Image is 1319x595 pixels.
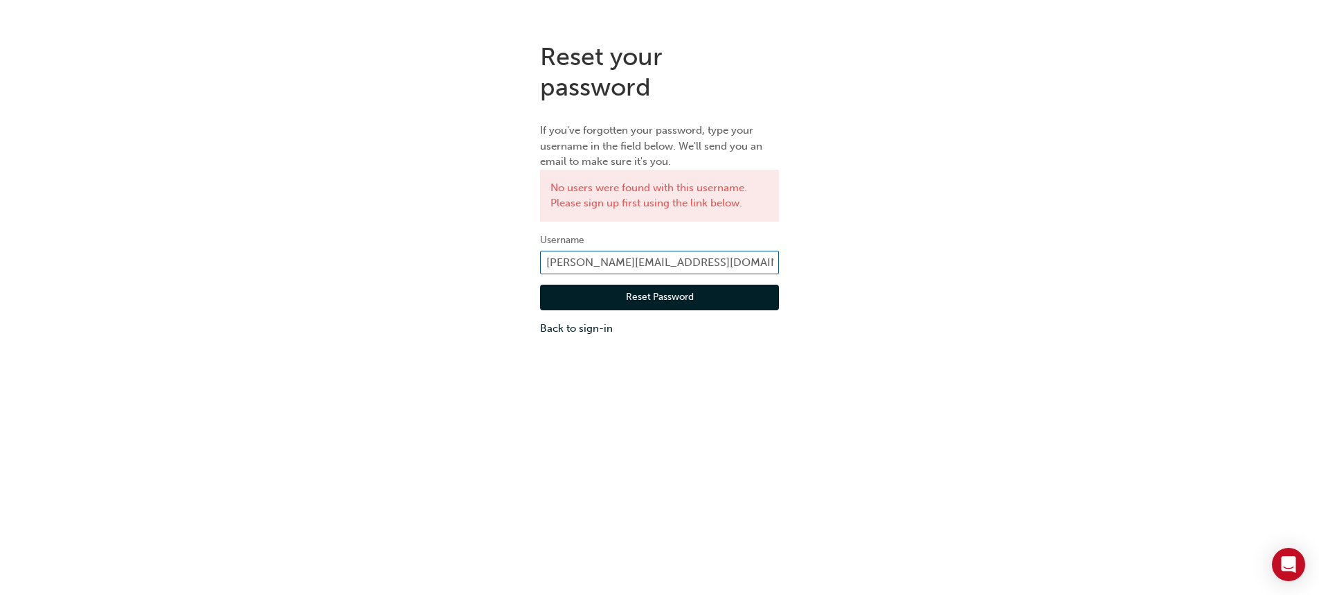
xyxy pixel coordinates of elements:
[540,170,779,222] div: No users were found with this username. Please sign up first using the link below.
[540,285,779,311] button: Reset Password
[1272,548,1305,581] div: Open Intercom Messenger
[540,123,779,170] p: If you've forgotten your password, type your username in the field below. We'll send you an email...
[540,232,779,249] label: Username
[540,321,779,337] a: Back to sign-in
[540,251,779,274] input: Username
[540,42,779,102] h1: Reset your password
